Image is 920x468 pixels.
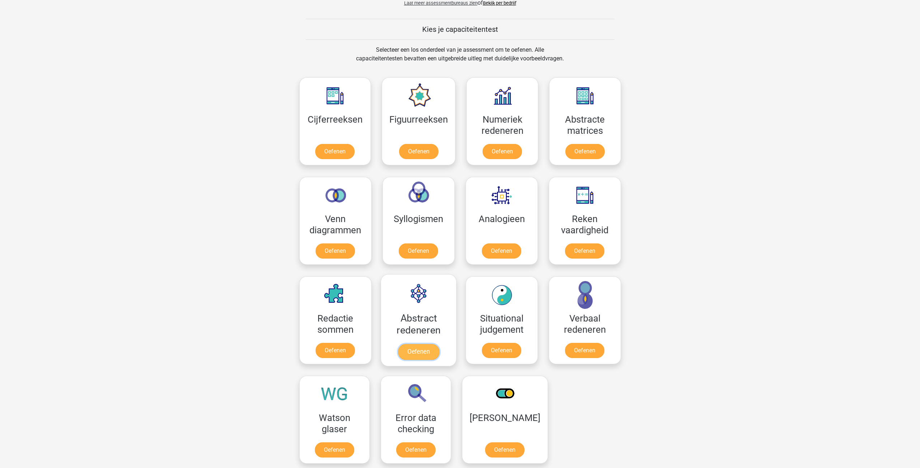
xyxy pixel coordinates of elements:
a: Oefenen [398,344,439,360]
a: Oefenen [399,243,438,259]
div: Selecteer een los onderdeel van je assessment om te oefenen. Alle capaciteitentesten bevatten een... [349,46,571,72]
a: Oefenen [315,144,355,159]
a: Oefenen [485,442,525,458]
span: Laat meer assessmentbureaus zien [404,0,478,6]
a: Oefenen [316,343,355,358]
a: Oefenen [396,442,436,458]
a: Oefenen [483,144,522,159]
a: Oefenen [315,442,354,458]
a: Oefenen [565,144,605,159]
a: Oefenen [399,144,438,159]
a: Oefenen [565,343,604,358]
a: Oefenen [482,243,521,259]
a: Oefenen [482,343,521,358]
a: Oefenen [316,243,355,259]
a: Oefenen [565,243,604,259]
a: Bekijk per bedrijf [483,0,516,6]
h5: Kies je capaciteitentest [306,25,615,34]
